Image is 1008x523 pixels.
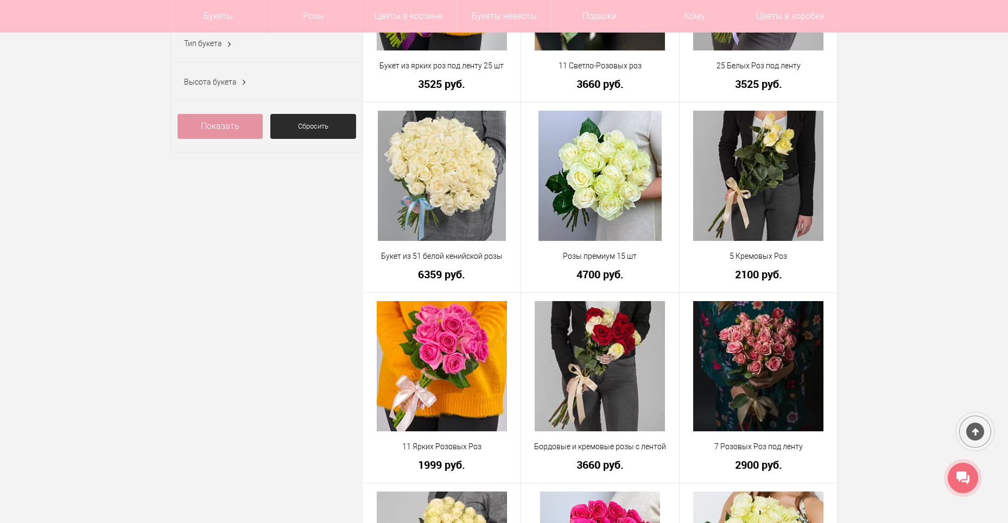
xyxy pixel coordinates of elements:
a: Показать [177,114,263,139]
a: 7 Розовых Роз под ленту [687,441,831,452]
a: 2900 руб. [687,459,831,470]
a: Бордовые и кремовые розы с лентой [528,441,672,452]
img: 11 Ярких Розовых Роз [377,301,507,431]
img: 5 Кремовых Роз [693,111,823,241]
a: 11 Ярких Розовых Роз [370,441,514,452]
a: 11 Светло-Розовых роз [528,60,672,72]
span: Высота букета [184,78,237,86]
a: 25 Белых Роз под ленту [687,60,831,72]
a: 1999 руб. [370,459,514,470]
a: 2100 руб. [687,269,831,280]
a: 3660 руб. [528,78,672,90]
img: Бордовые и кремовые розы с лентой [535,301,665,431]
a: 3525 руб. [370,78,514,90]
img: 7 Розовых Роз под ленту [693,301,823,431]
a: 5 Кремовых Роз [687,251,831,262]
a: Букет из 51 белой кенийской розы [370,251,514,262]
img: Букет из 51 белой кенийской розы [378,111,506,241]
a: 6359 руб. [370,269,514,280]
a: 3660 руб. [528,459,672,470]
span: Тип букета [184,39,222,48]
a: Сбросить [270,114,356,139]
a: Букет из ярких роз под ленту 25 шт [370,60,514,72]
a: 4700 руб. [528,269,672,280]
img: Розы премиум 15 шт [538,111,661,241]
a: Розы премиум 15 шт [528,251,672,262]
a: 3525 руб. [687,78,831,90]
